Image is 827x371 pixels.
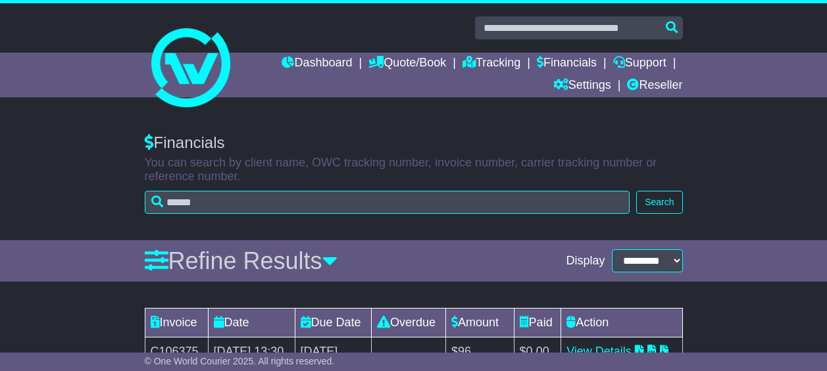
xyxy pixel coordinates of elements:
td: Invoice [145,309,208,337]
span: © One World Courier 2025. All rights reserved. [145,356,335,366]
td: $0.00 [514,337,561,366]
span: Display [566,254,605,268]
td: Overdue [371,309,445,337]
td: Action [561,309,682,337]
button: Search [636,191,682,214]
a: Financials [537,53,597,75]
td: [DATE] 13:30 [208,337,295,366]
a: View Details [566,345,632,358]
a: Support [613,53,666,75]
td: Paid [514,309,561,337]
a: Settings [553,75,611,97]
td: Date [208,309,295,337]
a: Reseller [627,75,682,97]
a: Refine Results [145,247,338,274]
a: Dashboard [282,53,352,75]
p: You can search by client name, OWC tracking number, invoice number, carrier tracking number or re... [145,156,683,184]
a: Tracking [463,53,520,75]
div: Financials [145,134,683,153]
td: [DATE] [295,337,371,366]
td: $96 [446,337,514,366]
td: Amount [446,309,514,337]
a: Quote/Book [368,53,446,75]
td: C106375 [145,337,208,366]
td: Due Date [295,309,371,337]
